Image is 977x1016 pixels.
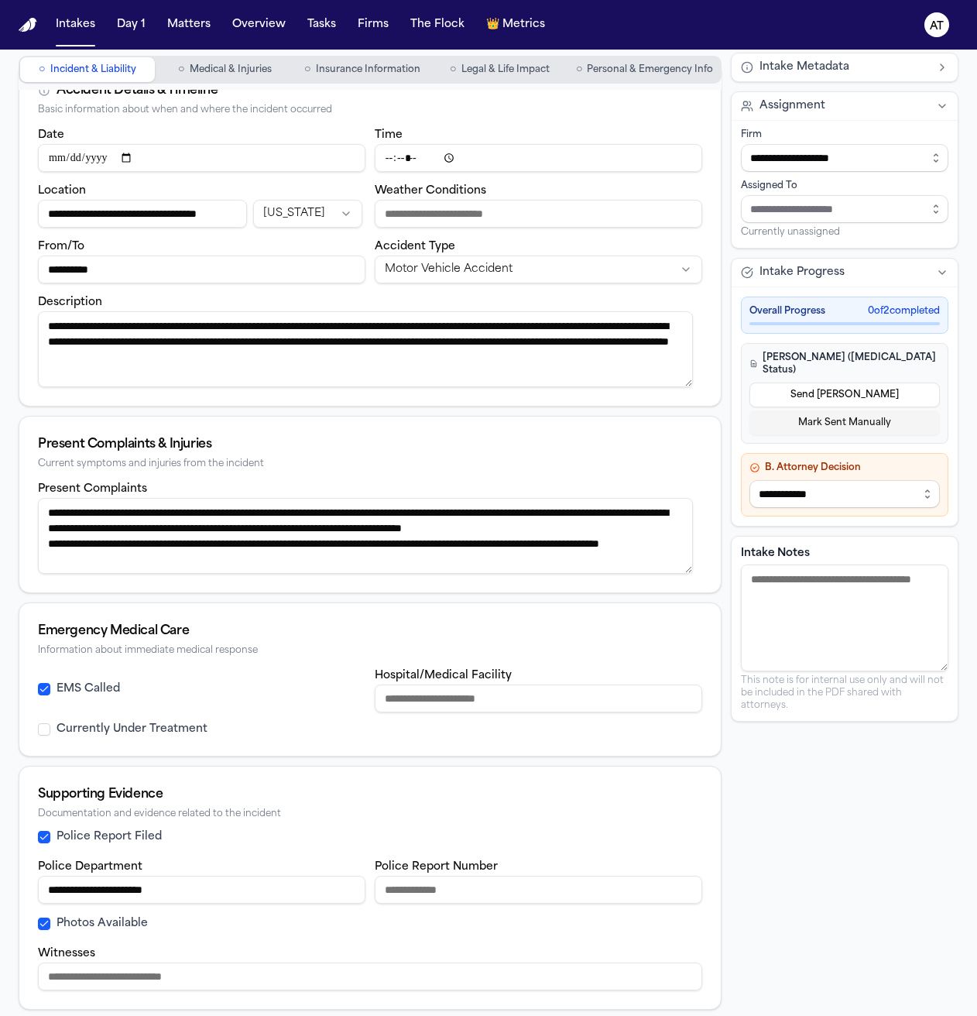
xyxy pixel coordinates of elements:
[375,185,486,197] label: Weather Conditions
[38,876,365,904] input: Police department
[38,241,84,252] label: From/To
[38,808,702,820] div: Documentation and evidence related to the incident
[57,81,218,100] div: Accident Details & Timeline
[433,57,567,82] button: Go to Legal & Life Impact
[178,62,184,77] span: ○
[759,265,845,280] span: Intake Progress
[749,383,941,407] button: Send [PERSON_NAME]
[38,256,365,283] input: From/To destination
[749,410,941,435] button: Mark Sent Manually
[868,305,940,317] span: 0 of 2 completed
[38,105,702,116] div: Basic information about when and where the incident occurred
[57,722,207,737] label: Currently Under Treatment
[749,305,825,317] span: Overall Progress
[741,674,949,712] p: This note is for internal use only and will not be included in the PDF shared with attorneys.
[38,144,365,172] input: Incident date
[587,63,713,76] span: Personal & Emergency Info
[20,57,155,82] button: Go to Incident & Liability
[375,241,455,252] label: Accident Type
[226,11,292,39] button: Overview
[741,129,949,141] div: Firm
[375,129,403,141] label: Time
[38,645,702,657] div: Information about immediate medical response
[19,18,37,33] img: Finch Logo
[404,11,471,39] button: The Flock
[749,462,941,474] h4: B. Attorney Decision
[301,11,342,39] button: Tasks
[38,483,147,495] label: Present Complaints
[741,144,949,172] input: Select firm
[38,185,86,197] label: Location
[461,63,550,76] span: Legal & Life Impact
[375,144,702,172] input: Incident time
[759,98,825,114] span: Assignment
[38,785,702,804] div: Supporting Evidence
[450,62,456,77] span: ○
[38,861,142,873] label: Police Department
[38,311,693,387] textarea: Incident description
[304,62,310,77] span: ○
[741,226,840,239] span: Currently unassigned
[38,200,247,228] input: Incident location
[749,352,941,376] h4: [PERSON_NAME] ([MEDICAL_DATA] Status)
[741,195,949,223] input: Assign to staff member
[759,60,849,75] span: Intake Metadata
[480,11,551,39] button: crownMetrics
[741,565,949,671] textarea: Intake notes
[38,963,702,990] input: Witnesses
[57,829,162,845] label: Police Report Filed
[375,876,702,904] input: Police report number
[253,200,362,228] button: Incident state
[732,92,958,120] button: Assignment
[158,57,293,82] button: Go to Medical & Injuries
[57,681,120,697] label: EMS Called
[50,11,101,39] button: Intakes
[732,53,958,81] button: Intake Metadata
[38,129,64,141] label: Date
[576,62,582,77] span: ○
[741,180,949,192] div: Assigned To
[295,57,430,82] button: Go to Insurance Information
[375,861,498,873] label: Police Report Number
[741,546,949,561] label: Intake Notes
[732,259,958,287] button: Intake Progress
[570,57,719,82] button: Go to Personal & Emergency Info
[38,948,95,959] label: Witnesses
[19,18,37,33] a: Home
[57,916,148,932] label: Photos Available
[38,498,693,574] textarea: Present complaints
[375,685,702,712] input: Hospital or medical facility
[375,200,702,228] input: Weather conditions
[38,435,702,454] div: Present Complaints & Injuries
[38,622,702,640] div: Emergency Medical Care
[161,11,217,39] button: Matters
[111,11,152,39] button: Day 1
[38,458,702,470] div: Current symptoms and injuries from the incident
[316,63,420,76] span: Insurance Information
[38,297,102,308] label: Description
[39,62,45,77] span: ○
[375,670,512,681] label: Hospital/Medical Facility
[351,11,395,39] button: Firms
[190,63,272,76] span: Medical & Injuries
[50,63,136,76] span: Incident & Liability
